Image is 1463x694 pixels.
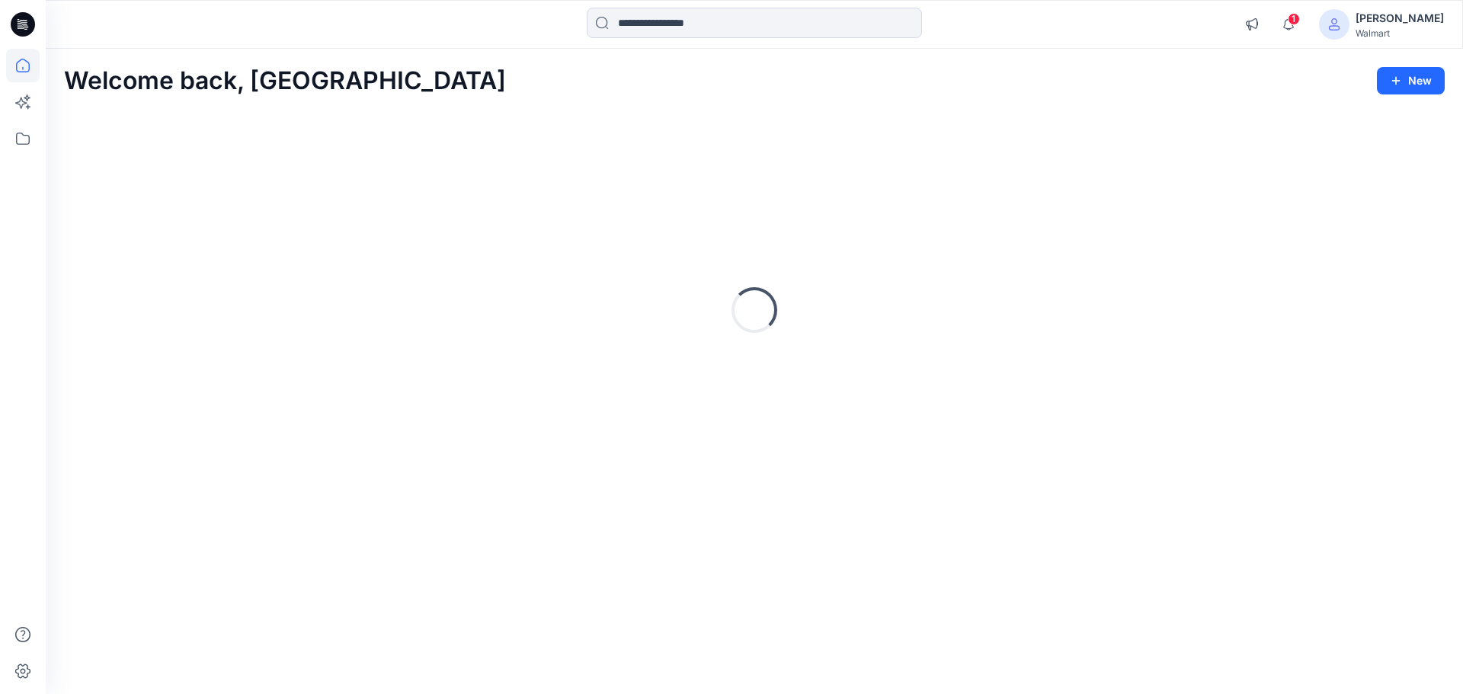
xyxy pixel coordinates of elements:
[1377,67,1445,94] button: New
[1356,27,1444,39] div: Walmart
[1328,18,1340,30] svg: avatar
[1288,13,1300,25] span: 1
[64,67,506,95] h2: Welcome back, [GEOGRAPHIC_DATA]
[1356,9,1444,27] div: [PERSON_NAME]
